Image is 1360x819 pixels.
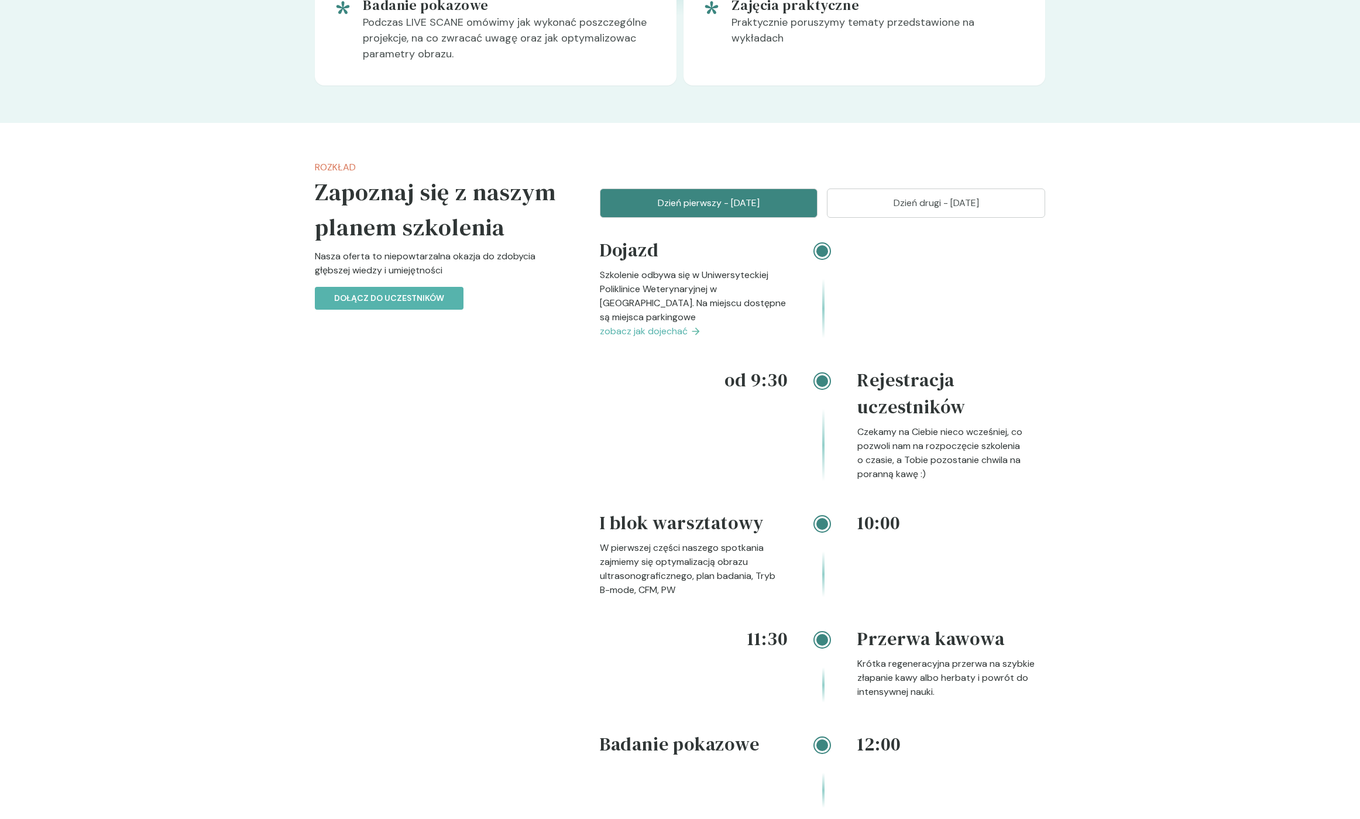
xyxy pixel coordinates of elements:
[600,189,818,218] button: Dzień pierwszy - [DATE]
[857,425,1045,481] p: Czekamy na Ciebie nieco wcześniej, co pozwoli nam na rozpoczęcie szkolenia o czasie, a Tobie pozo...
[363,15,658,71] p: Podczas LIVE SCANE omówimy jak wykonać poszczególne projekcje, na co zwracać uwagę oraz jak optym...
[857,657,1045,699] p: Krótka regeneracyjna przerwa na szybkie złapanie kawy albo herbaty i powrót do intensywnej nauki.
[600,541,788,597] p: W pierwszej części naszego spotkania zajmiemy się optymalizacją obrazu ultrasonograficznego, plan...
[334,292,444,304] p: Dołącz do uczestników
[842,196,1031,210] p: Dzień drugi - [DATE]
[315,174,562,245] h5: Zapoznaj się z naszym planem szkolenia
[600,509,788,541] h4: I blok warsztatowy
[600,237,788,268] h4: Dojazd
[857,625,1045,657] h4: Przerwa kawowa
[600,324,688,338] span: zobacz jak dojechać
[827,189,1045,218] button: Dzień drugi - [DATE]
[600,268,788,324] p: Szkolenie odbywa się w Uniwersyteckiej Poliklinice Weterynaryjnej w [GEOGRAPHIC_DATA]. Na miejscu...
[315,160,562,174] p: Rozkład
[315,292,463,304] a: Dołącz do uczestników
[857,509,1045,536] h4: 10:00
[857,366,1045,425] h4: Rejestracja uczestników
[315,287,463,310] button: Dołącz do uczestników
[614,196,803,210] p: Dzień pierwszy - [DATE]
[600,731,788,762] h4: Badanie pokazowe
[315,249,562,287] p: Nasza oferta to niepowtarzalna okazja do zdobycia głębszej wiedzy i umiejętności
[857,731,1045,758] h4: 12:00
[731,15,1026,56] p: Praktycznie poruszymy tematy przedstawione na wykładach
[600,366,788,393] h4: od 9:30
[600,324,788,338] a: zobacz jak dojechać
[600,625,788,652] h4: 11:30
